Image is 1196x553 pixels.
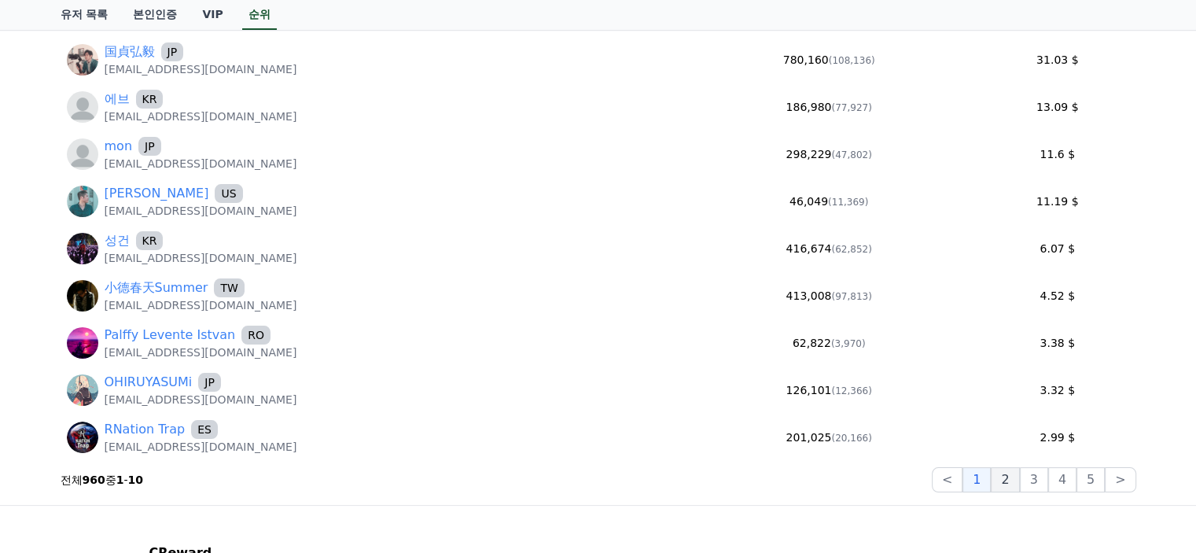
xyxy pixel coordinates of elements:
span: (3,970) [831,338,866,349]
td: 298,229 [679,131,978,178]
a: Messages [104,441,203,481]
img: https://lh3.googleusercontent.com/a/ACg8ocIeB3fKyY6fN0GaUax-T_VWnRXXm1oBEaEwHbwvSvAQlCHff8Lg=s96-c [67,44,98,76]
span: (97,813) [831,291,871,302]
a: OHIRUYASUMi [105,373,193,392]
span: KR [136,231,164,250]
span: Settings [233,465,271,477]
td: 126,101 [679,367,978,414]
p: [EMAIL_ADDRESS][DOMAIN_NAME] [105,156,297,171]
td: 13.09 $ [979,83,1136,131]
td: 11.6 $ [979,131,1136,178]
td: 413,008 [679,272,978,319]
strong: 960 [83,474,105,486]
p: [EMAIL_ADDRESS][DOMAIN_NAME] [105,250,297,266]
strong: 10 [128,474,143,486]
img: https://cdn.creward.net/profile/user/YY02Feb 1, 2025084724_194c4dfe65bc54accc0021efd9d1c3d9119ff3... [67,374,98,406]
img: https://lh3.googleusercontent.com/a/ACg8ocJmc1ScJ-7n15LyATFkr5h5UXP7k-aXCX4aalh6S3kf3BYN9F9q=s96-c [67,327,98,359]
td: 31.03 $ [979,36,1136,83]
td: 3.32 $ [979,367,1136,414]
td: 62,822 [679,319,978,367]
img: profile_blank.webp [67,138,98,170]
span: (108,136) [829,55,875,66]
span: JP [161,42,184,61]
td: 416,674 [679,225,978,272]
span: (47,802) [831,149,871,160]
p: [EMAIL_ADDRESS][DOMAIN_NAME] [105,345,297,360]
a: RNation Trap [105,420,186,439]
span: KR [136,90,164,109]
td: 6.07 $ [979,225,1136,272]
a: Settings [203,441,302,481]
a: mon [105,137,133,156]
td: 46,049 [679,178,978,225]
td: 11.19 $ [979,178,1136,225]
img: https://lh3.googleusercontent.com/a/ACg8ocLvMi4oIqoBad7wrHa9QHXPHNHYYkW9v5RsHZT2r3h1-0ZX5uk=s96-c [67,186,98,217]
a: 에브 [105,90,130,109]
button: 1 [962,467,991,492]
button: < [932,467,962,492]
span: (77,927) [831,102,871,113]
a: Palffy Levente Istvan [105,326,236,345]
td: 780,160 [679,36,978,83]
button: 2 [991,467,1019,492]
img: https://cdn.creward.net/profile/user/profile_blank.webp [67,91,98,123]
a: 小德春天Summer [105,278,208,297]
p: [EMAIL_ADDRESS][DOMAIN_NAME] [105,203,297,219]
td: 201,025 [679,414,978,461]
p: [EMAIL_ADDRESS][DOMAIN_NAME] [105,392,297,407]
span: ES [191,420,218,439]
span: (62,852) [831,244,871,255]
img: https://lh3.googleusercontent.com/a/ACg8ocLd-rnJ3QWZeLESuSE_lo8AXAZDYdazc5UkVnR4o0omePhwHCw=s96-c [67,422,98,453]
button: 4 [1048,467,1076,492]
span: Messages [131,466,177,478]
p: [EMAIL_ADDRESS][DOMAIN_NAME] [105,61,297,77]
span: (12,366) [831,385,871,396]
span: Home [40,465,68,477]
img: http://k.kakaocdn.net/dn/QdNCG/btsF3DKy24N/9rKv6ZT6x4G035KsHbO9ok/img_640x640.jpg [67,233,98,264]
span: US [215,184,242,203]
button: 3 [1020,467,1048,492]
span: TW [214,278,244,297]
td: 4.52 $ [979,272,1136,319]
span: (11,369) [828,197,868,208]
button: 5 [1076,467,1105,492]
td: 3.38 $ [979,319,1136,367]
a: 国貞弘毅 [105,42,155,61]
td: 186,980 [679,83,978,131]
span: JP [138,137,161,156]
strong: 1 [116,474,124,486]
a: [PERSON_NAME] [105,184,209,203]
span: JP [198,373,221,392]
button: > [1105,467,1135,492]
a: Home [5,441,104,481]
span: RO [241,326,270,345]
p: 전체 중 - [61,472,144,488]
p: [EMAIL_ADDRESS][DOMAIN_NAME] [105,297,297,313]
p: [EMAIL_ADDRESS][DOMAIN_NAME] [105,439,297,455]
p: [EMAIL_ADDRESS][DOMAIN_NAME] [105,109,297,124]
span: (20,166) [831,433,871,444]
a: 성건 [105,231,130,250]
td: 2.99 $ [979,414,1136,461]
img: https://lh3.googleusercontent.com/a/ACg8ocK2-ymPU6yPXNZc0UpQIWxPFyKNa061eLdx_QEPluVbFacf7PVP=s96-c [67,280,98,312]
